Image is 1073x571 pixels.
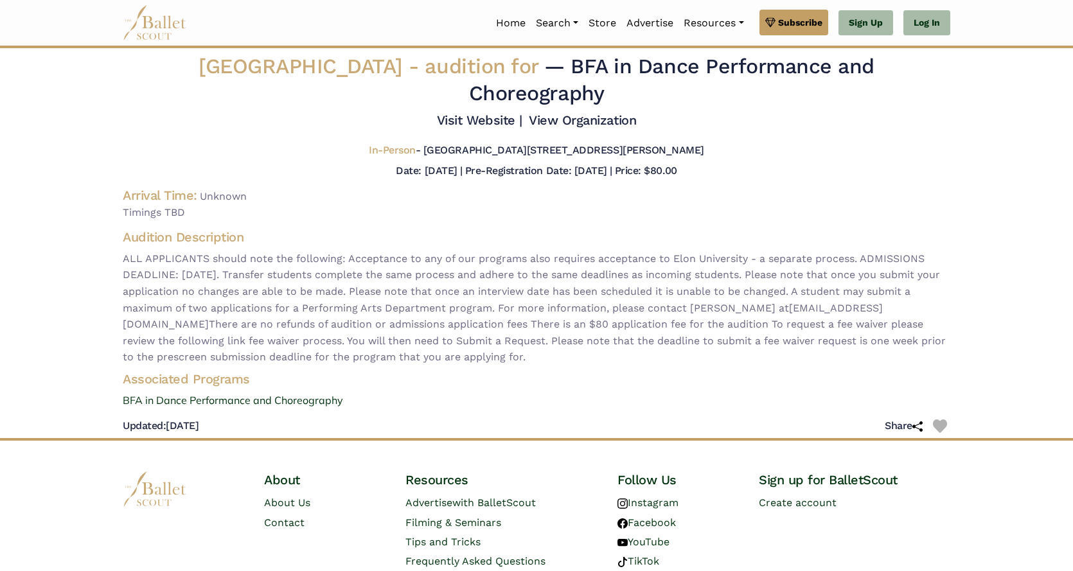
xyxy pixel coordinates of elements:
a: Create account [759,496,837,509]
h4: Associated Programs [112,371,961,387]
a: Search [531,10,583,37]
a: Facebook [617,516,676,529]
span: Subscribe [778,15,822,30]
a: Visit Website | [437,112,522,128]
a: TikTok [617,555,659,567]
span: — BFA in Dance Performance and Choreography [469,54,874,105]
h4: Sign up for BalletScout [759,471,950,488]
h4: Arrival Time: [123,188,197,203]
a: Resources [678,10,749,37]
a: Store [583,10,621,37]
a: Filming & Seminars [405,516,501,529]
span: [GEOGRAPHIC_DATA] - [199,54,544,78]
span: audition for [425,54,538,78]
img: logo [123,471,187,507]
h5: Pre-Registration Date: [DATE] | [465,164,612,177]
img: gem.svg [765,15,776,30]
a: BFA in Dance Performance and Choreography [112,392,961,409]
a: Advertise [621,10,678,37]
h5: [DATE] [123,419,199,433]
a: About Us [264,496,310,509]
a: Advertisewith BalletScout [405,496,536,509]
h4: Follow Us [617,471,738,488]
h5: Date: [DATE] | [396,164,462,177]
h4: Audition Description [123,229,950,245]
a: YouTube [617,536,670,548]
img: instagram logo [617,498,628,509]
h5: Price: $80.00 [615,164,677,177]
h4: About [264,471,385,488]
a: View Organization [529,112,636,128]
span: ALL APPLICANTS should note the following: Acceptance to any of our programs also requires accepta... [123,250,950,365]
img: tiktok logo [617,557,628,567]
span: Updated: [123,419,166,432]
a: Tips and Tricks [405,536,481,548]
a: Home [491,10,531,37]
a: Sign Up [838,10,893,36]
img: youtube logo [617,538,628,548]
span: Unknown [200,190,247,202]
a: Contact [264,516,305,529]
h5: - [GEOGRAPHIC_DATA][STREET_ADDRESS][PERSON_NAME] [369,144,704,157]
a: Log In [903,10,950,36]
img: facebook logo [617,518,628,529]
a: Instagram [617,496,678,509]
span: with BalletScout [452,496,536,509]
a: Frequently Asked Questions [405,555,545,567]
span: In-Person [369,144,416,156]
h4: Resources [405,471,597,488]
h5: Share [885,419,923,433]
span: Timings TBD [123,204,950,221]
a: Subscribe [759,10,828,35]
